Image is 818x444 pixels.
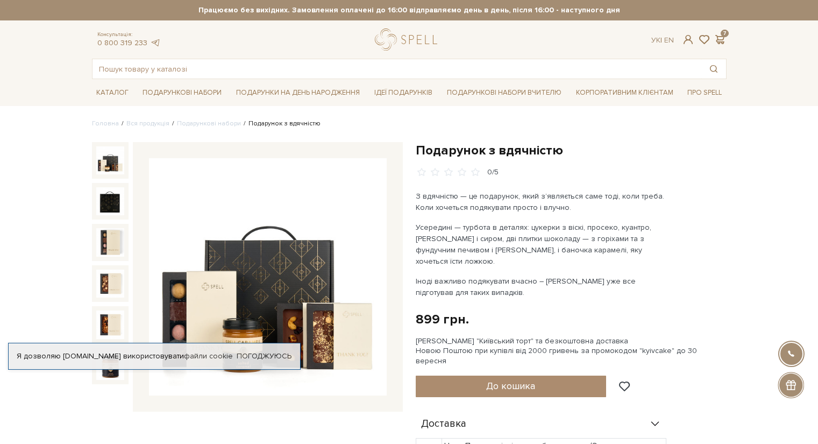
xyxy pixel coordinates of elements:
a: Вся продукція [126,119,169,128]
a: Подарунки на День народження [232,84,364,101]
a: Подарункові набори [177,119,241,128]
a: Подарункові набори [138,84,226,101]
p: Іноді важливо подякувати вчасно – [PERSON_NAME] уже все підготував для таких випадків. [416,276,668,298]
img: Подарунок з вдячністю [96,146,124,174]
a: logo [375,29,442,51]
a: Ідеї подарунків [370,84,437,101]
a: файли cookie [184,351,233,361]
p: Усередині — турбота в деталях: цукерки з віскі, просеко, куантро, [PERSON_NAME] і сиром, дві плит... [416,222,668,267]
strong: Працюємо без вихідних. Замовлення оплачені до 16:00 відправляємо день в день, після 16:00 - насту... [92,5,727,15]
img: Подарунок з вдячністю [96,228,124,256]
img: Подарунок з вдячністю [96,311,124,339]
input: Пошук товару у каталозі [93,59,701,79]
span: | [660,36,662,45]
a: telegram [150,38,161,47]
img: Подарунок з вдячністю [96,270,124,298]
a: En [664,36,674,45]
a: Корпоративним клієнтам [572,84,678,101]
a: Головна [92,119,119,128]
span: Консультація: [97,31,161,38]
div: Ук [651,36,674,45]
div: 0/5 [487,167,499,178]
a: Про Spell [683,84,726,101]
a: Подарункові набори Вчителю [443,83,566,102]
div: 899 грн. [416,311,469,328]
span: До кошика [486,380,535,392]
span: Доставка [421,419,466,429]
a: Каталог [92,84,133,101]
li: Подарунок з вдячністю [241,119,321,129]
p: З вдячністю — це подарунок, який зʼявляється саме тоді, коли треба. Коли хочеться подякувати прос... [416,191,668,213]
h1: Подарунок з вдячністю [416,142,727,159]
a: Погоджуюсь [237,351,291,361]
button: Пошук товару у каталозі [701,59,726,79]
a: 0 800 319 233 [97,38,147,47]
img: Подарунок з вдячністю [96,187,124,215]
img: Подарунок з вдячністю [149,158,387,396]
div: [PERSON_NAME] "Київський торт" та безкоштовна доставка Новою Поштою при купівлі від 2000 гривень ... [416,336,727,366]
button: До кошика [416,376,607,397]
div: Я дозволяю [DOMAIN_NAME] використовувати [9,351,300,361]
